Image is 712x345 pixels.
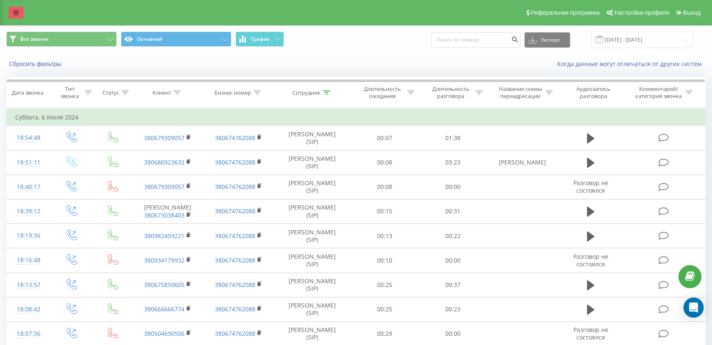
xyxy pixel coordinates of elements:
[274,150,350,175] td: [PERSON_NAME] (SIP)
[15,301,42,318] div: 18:08:42
[683,9,701,16] span: Выход
[419,150,487,175] td: 03:23
[15,203,42,220] div: 18:39:12
[419,175,487,199] td: 00:00
[236,32,284,47] button: График
[15,326,42,342] div: 18:07:36
[6,32,117,47] button: Все звонки
[530,9,600,16] span: Реферальная программа
[274,297,350,321] td: [PERSON_NAME] (SIP)
[215,329,255,337] a: 380674762088
[144,134,185,142] a: 380679309057
[15,154,42,171] div: 18:51:11
[274,273,350,297] td: [PERSON_NAME] (SIP)
[215,232,255,240] a: 380674762088
[144,281,185,289] a: 380675850605
[351,297,419,321] td: 00:25
[153,89,171,96] div: Клиент
[15,179,42,195] div: 18:40:17
[274,175,350,199] td: [PERSON_NAME] (SIP)
[7,109,706,126] td: Суббота, 6 Июля 2024
[351,273,419,297] td: 00:25
[274,224,350,248] td: [PERSON_NAME] (SIP)
[573,326,608,341] span: Разговор не состоялся
[419,199,487,223] td: 00:31
[573,179,608,194] span: Разговор не состоялся
[419,273,487,297] td: 00:37
[132,199,203,223] td: [PERSON_NAME]
[12,89,43,96] div: Дата звонка
[214,89,251,96] div: Бизнес номер
[215,134,255,142] a: 380674762088
[215,158,255,166] a: 380674762088
[634,85,683,100] div: Комментарий/категория звонка
[15,228,42,244] div: 18:19:36
[215,256,255,264] a: 380674762088
[419,224,487,248] td: 00:22
[121,32,231,47] button: Основной
[144,211,185,219] a: 380673038403
[274,248,350,273] td: [PERSON_NAME] (SIP)
[215,183,255,191] a: 380674762088
[566,85,621,100] div: Аудиозапись разговора
[351,126,419,150] td: 00:07
[419,248,487,273] td: 00:00
[351,224,419,248] td: 00:13
[144,158,185,166] a: 380680923632
[557,60,706,68] a: Когда данные могут отличаться от других систем
[20,36,48,42] span: Все звонки
[419,297,487,321] td: 00:23
[351,150,419,175] td: 00:08
[144,183,185,191] a: 380679309057
[251,36,270,42] span: График
[144,329,185,337] a: 380504690506
[419,126,487,150] td: 01:38
[58,85,82,100] div: Тип звонка
[215,281,255,289] a: 380674762088
[274,199,350,223] td: [PERSON_NAME] (SIP)
[274,126,350,150] td: [PERSON_NAME] (SIP)
[292,89,321,96] div: Сотрудник
[15,252,42,268] div: 18:16:48
[15,277,42,293] div: 18:13:57
[144,232,185,240] a: 380982459221
[144,256,185,264] a: 380934179932
[144,305,185,313] a: 380666666774
[683,297,704,318] div: Open Intercom Messenger
[614,9,669,16] span: Настройки профиля
[351,199,419,223] td: 00:15
[525,32,570,48] button: Экспорт
[573,252,608,268] span: Разговор не состоялся
[15,130,42,146] div: 18:54:48
[215,207,255,215] a: 380674762088
[102,89,119,96] div: Статус
[487,150,558,175] td: [PERSON_NAME]
[431,32,520,48] input: Поиск по номеру
[351,248,419,273] td: 00:10
[6,60,65,68] button: Сбросить фильтры
[360,85,405,100] div: Длительность ожидания
[498,85,543,100] div: Название схемы переадресации
[351,175,419,199] td: 00:08
[215,305,255,313] a: 380674762088
[428,85,473,100] div: Длительность разговора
